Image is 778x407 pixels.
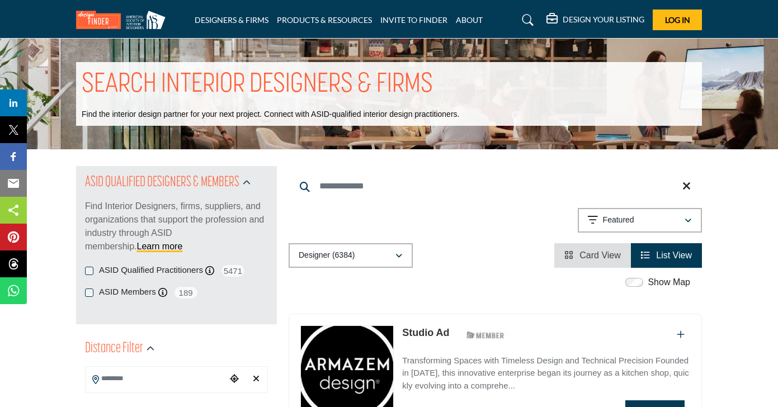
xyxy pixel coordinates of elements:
[173,286,199,300] span: 189
[85,288,93,297] input: ASID Members checkbox
[277,15,372,25] a: PRODUCTS & RESOURCES
[99,264,203,277] label: ASID Qualified Practitioners
[99,286,156,299] label: ASID Members
[653,10,702,30] button: Log In
[85,173,239,193] h2: ASID QUALIFIED DESIGNERS & MEMBERS
[631,243,702,268] li: List View
[665,15,690,25] span: Log In
[402,354,690,392] p: Transforming Spaces with Timeless Design and Technical Precision Founded in [DATE], this innovati...
[677,330,685,339] a: Add To List
[402,348,690,392] a: Transforming Spaces with Timeless Design and Technical Precision Founded in [DATE], this innovati...
[402,325,449,340] p: Studio Ad
[289,173,702,200] input: Search Keyword
[648,276,690,289] label: Show Map
[76,11,171,29] img: Site Logo
[220,264,246,278] span: 5471
[136,242,182,251] a: Learn more
[563,15,644,25] h5: DESIGN YOUR LISTING
[85,339,143,359] h2: Distance Filter
[82,109,459,120] p: Find the interior design partner for your next project. Connect with ASID-qualified interior desi...
[195,15,268,25] a: DESIGNERS & FIRMS
[85,267,93,275] input: ASID Qualified Practitioners checkbox
[380,15,447,25] a: INVITE TO FINDER
[603,215,634,226] p: Featured
[460,328,511,342] img: ASID Members Badge Icon
[579,250,621,260] span: Card View
[554,243,631,268] li: Card View
[82,68,433,102] h1: SEARCH INTERIOR DESIGNERS & FIRMS
[578,208,702,233] button: Featured
[289,243,413,268] button: Designer (6384)
[402,327,449,338] a: Studio Ad
[656,250,692,260] span: List View
[641,250,692,260] a: View List
[564,250,621,260] a: View Card
[248,367,265,391] div: Clear search location
[299,250,355,261] p: Designer (6384)
[456,15,483,25] a: ABOUT
[546,13,644,27] div: DESIGN YOUR LISTING
[511,11,541,29] a: Search
[86,368,227,390] input: Search Location
[85,200,268,253] p: Find Interior Designers, firms, suppliers, and organizations that support the profession and indu...
[227,367,243,391] div: Choose your current location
